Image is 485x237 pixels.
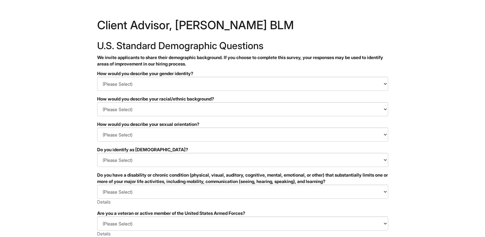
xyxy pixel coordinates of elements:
a: Details [97,199,111,205]
h2: U.S. Standard Demographic Questions [97,40,388,51]
div: Are you a veteran or active member of the United States Armed Forces? [97,210,388,216]
p: We invite applicants to share their demographic background. If you choose to complete this survey... [97,54,388,67]
select: How would you describe your sexual orientation? [97,127,388,142]
div: How would you describe your sexual orientation? [97,121,388,127]
div: Do you identify as [DEMOGRAPHIC_DATA]? [97,146,388,153]
select: Do you have a disability or chronic condition (physical, visual, auditory, cognitive, mental, emo... [97,185,388,199]
select: Do you identify as transgender? [97,153,388,167]
div: How would you describe your gender identity? [97,70,388,77]
div: Do you have a disability or chronic condition (physical, visual, auditory, cognitive, mental, emo... [97,172,388,185]
div: How would you describe your racial/ethnic background? [97,96,388,102]
select: How would you describe your gender identity? [97,77,388,91]
select: Are you a veteran or active member of the United States Armed Forces? [97,216,388,231]
h1: Client Advisor, [PERSON_NAME] BLM [97,19,388,34]
select: How would you describe your racial/ethnic background? [97,102,388,116]
a: Details [97,231,111,236]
